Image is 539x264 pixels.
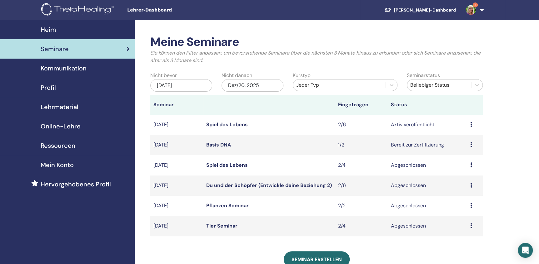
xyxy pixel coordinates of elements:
[206,182,332,189] a: Du und der Schöpfer (Entwickle deine Beziehung 2)
[466,5,476,15] img: default.jpg
[127,7,221,13] span: Lehrer-Dashboard
[41,180,111,189] span: Hervorgehobenes Profil
[293,72,311,79] label: Kurstyp
[150,175,203,196] td: [DATE]
[388,175,467,196] td: Abgeschlossen
[41,25,56,34] span: Heim
[150,135,203,155] td: [DATE]
[335,216,388,236] td: 2/4
[150,79,212,92] div: [DATE]
[150,216,203,236] td: [DATE]
[41,160,74,170] span: Mein Konto
[206,223,237,229] a: Tier Seminar
[384,7,392,12] img: graduation-cap-white.svg
[296,81,382,89] div: Jeder Typ
[150,72,177,79] label: Nicht bevor
[335,115,388,135] td: 2/6
[206,202,249,209] a: Pflanzen Seminar
[388,196,467,216] td: Abgeschlossen
[150,35,483,49] h2: Meine Seminare
[150,49,483,64] p: Sie können den Filter anpassen, um bevorstehende Seminare über die nächsten 3 Monate hinaus zu er...
[41,3,116,17] img: logo.png
[206,162,248,168] a: Spiel des Lebens
[222,72,252,79] label: Nicht danach
[518,243,533,258] div: Open Intercom Messenger
[150,196,203,216] td: [DATE]
[150,95,203,115] th: Seminar
[379,4,461,16] a: [PERSON_NAME]-Dashboard
[292,256,342,263] span: Seminar erstellen
[335,95,388,115] th: Eingetragen
[41,102,78,112] span: Lehrmaterial
[150,115,203,135] td: [DATE]
[388,115,467,135] td: Aktiv veröffentlicht
[41,64,87,73] span: Kommunikation
[388,155,467,175] td: Abgeschlossen
[335,196,388,216] td: 2/2
[473,2,478,7] span: 1
[388,135,467,155] td: Bereit zur Zertifizierung
[41,83,56,92] span: Profil
[335,155,388,175] td: 2/4
[388,95,467,115] th: Status
[410,81,468,89] div: Beliebiger Status
[335,175,388,196] td: 2/6
[407,72,440,79] label: Seminarstatus
[388,216,467,236] td: Abgeschlossen
[206,121,248,128] a: Spiel des Lebens
[206,142,231,148] a: Basis DNA
[41,141,75,150] span: Ressourcen
[335,135,388,155] td: 1/2
[150,155,203,175] td: [DATE]
[222,79,283,92] div: Dez/20, 2025
[41,122,81,131] span: Online-Lehre
[41,44,69,54] span: Seminare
